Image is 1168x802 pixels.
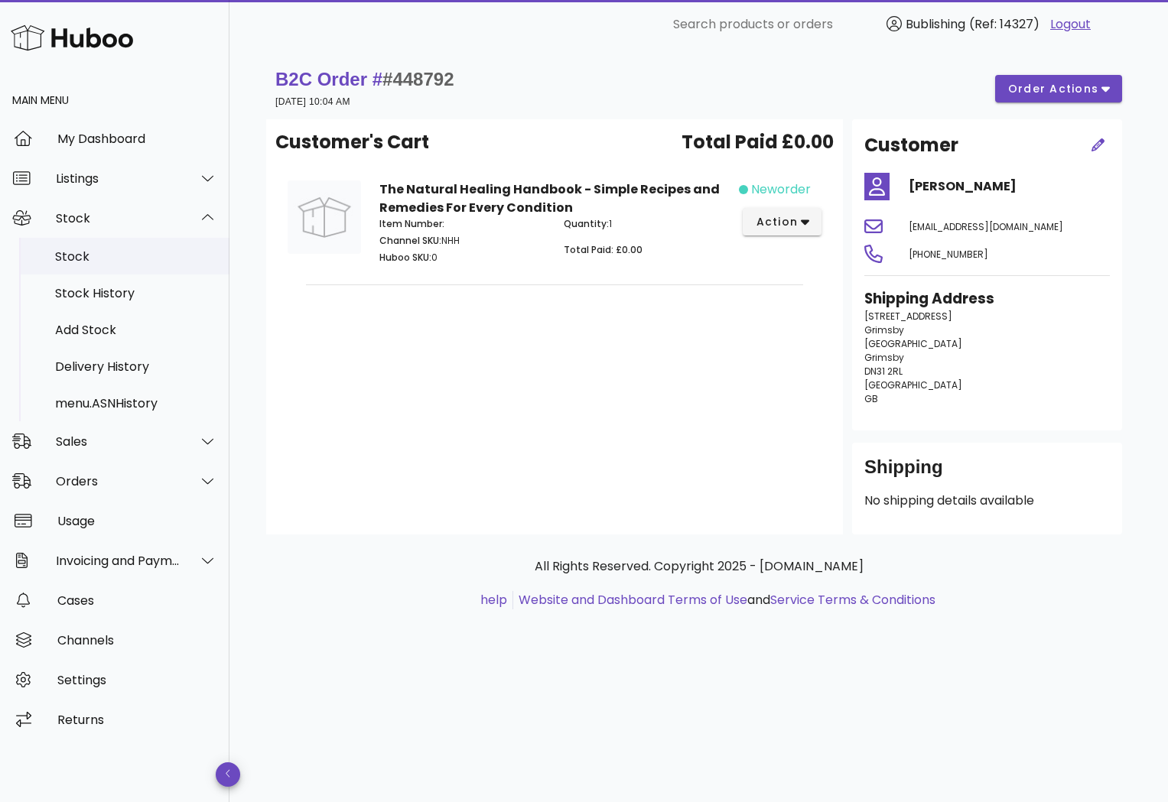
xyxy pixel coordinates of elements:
div: Sales [56,434,181,449]
p: No shipping details available [864,492,1110,510]
div: menu.ASNHistory [55,396,217,411]
p: NHH [379,234,545,248]
span: Bublishing [906,15,965,33]
div: Delivery History [55,359,217,374]
h4: [PERSON_NAME] [909,177,1111,196]
button: order actions [995,75,1122,102]
span: [GEOGRAPHIC_DATA] [864,337,962,350]
a: help [480,591,507,609]
span: [STREET_ADDRESS] [864,310,952,323]
span: order actions [1007,81,1099,97]
div: Stock [55,249,217,264]
div: Stock History [55,286,217,300]
div: Cases [57,593,217,608]
a: Service Terms & Conditions [770,591,935,609]
div: Orders [56,474,181,489]
span: [GEOGRAPHIC_DATA] [864,378,962,391]
div: Settings [57,673,217,687]
span: Grimsby [864,323,904,336]
div: My Dashboard [57,132,217,146]
span: Channel SKU: [379,234,441,247]
a: Website and Dashboard Terms of Use [519,591,747,609]
div: Stock [56,211,181,226]
p: 0 [379,251,545,265]
li: and [513,591,935,609]
span: Huboo SKU: [379,251,431,264]
span: #448792 [382,69,454,89]
span: Total Paid £0.00 [682,128,834,156]
span: [PHONE_NUMBER] [909,248,988,261]
span: GB [864,392,878,405]
div: Shipping [864,455,1110,492]
span: Quantity: [564,217,609,230]
div: Invoicing and Payments [56,554,181,568]
span: neworder [751,180,811,199]
span: Total Paid: £0.00 [564,243,643,256]
div: Usage [57,514,217,528]
h3: Shipping Address [864,288,1110,310]
div: Listings [56,171,181,186]
span: DN31 2RL [864,365,903,378]
div: Channels [57,633,217,648]
span: action [755,214,798,230]
p: All Rights Reserved. Copyright 2025 - [DOMAIN_NAME] [278,557,1119,576]
div: Add Stock [55,323,217,337]
a: Logout [1050,15,1091,34]
span: (Ref: 14327) [969,15,1039,33]
span: Item Number: [379,217,444,230]
div: Returns [57,713,217,727]
strong: B2C Order # [275,69,454,89]
small: [DATE] 10:04 AM [275,96,350,107]
h2: Customer [864,132,958,159]
img: Product Image [288,180,361,254]
img: Huboo Logo [11,21,133,54]
strong: The Natural Healing Handbook - Simple Recipes and Remedies For Every Condition [379,180,720,216]
button: action [743,208,822,235]
span: Grimsby [864,351,904,364]
span: Customer's Cart [275,128,429,156]
span: [EMAIL_ADDRESS][DOMAIN_NAME] [909,220,1063,233]
p: 1 [564,217,730,231]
